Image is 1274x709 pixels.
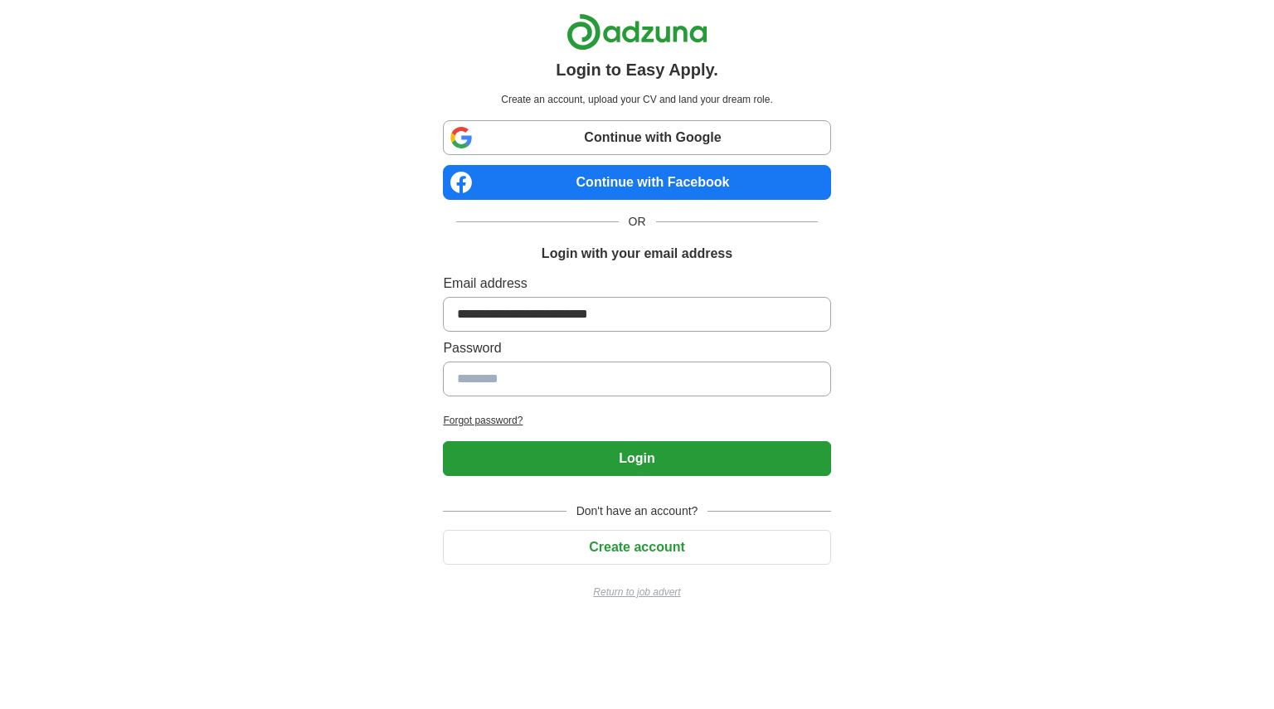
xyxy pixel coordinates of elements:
[443,585,830,600] a: Return to job advert
[556,57,718,82] h1: Login to Easy Apply.
[443,441,830,476] button: Login
[443,338,830,358] label: Password
[443,274,830,294] label: Email address
[443,540,830,554] a: Create account
[443,120,830,155] a: Continue with Google
[446,92,827,107] p: Create an account, upload your CV and land your dream role.
[566,13,708,51] img: Adzuna logo
[566,503,708,520] span: Don't have an account?
[443,530,830,565] button: Create account
[443,413,830,428] a: Forgot password?
[619,213,656,231] span: OR
[443,165,830,200] a: Continue with Facebook
[542,244,732,264] h1: Login with your email address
